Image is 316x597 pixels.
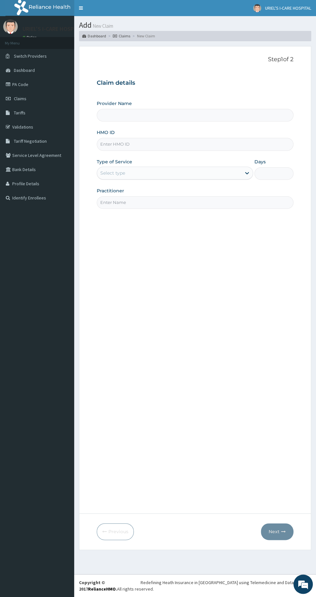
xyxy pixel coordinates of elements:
[141,579,311,586] div: Redefining Heath Insurance in [GEOGRAPHIC_DATA] using Telemedicine and Data Science!
[253,4,261,12] img: User Image
[82,33,106,39] a: Dashboard
[100,170,125,176] div: Select type
[92,24,113,28] small: New Claim
[261,523,293,540] button: Next
[74,574,316,597] footer: All rights reserved.
[97,196,293,209] input: Enter Name
[97,80,293,87] h3: Claim details
[97,100,132,107] label: Provider Name
[254,159,266,165] label: Days
[79,21,311,29] h1: Add
[113,33,130,39] a: Claims
[97,159,132,165] label: Type of Service
[23,26,85,32] p: URIEL'S I-CARE HOSPITAL
[14,138,47,144] span: Tariff Negotiation
[97,188,124,194] label: Practitioner
[97,129,115,136] label: HMO ID
[88,586,116,592] a: RelianceHMO
[14,96,26,101] span: Claims
[97,138,293,150] input: Enter HMO ID
[14,53,47,59] span: Switch Providers
[265,5,311,11] span: URIEL'S I-CARE HOSPITAL
[23,35,38,40] a: Online
[3,19,18,34] img: User Image
[79,580,117,592] strong: Copyright © 2017 .
[14,67,35,73] span: Dashboard
[131,33,155,39] li: New Claim
[14,110,25,116] span: Tariffs
[97,56,293,63] p: Step 1 of 2
[97,523,134,540] button: Previous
